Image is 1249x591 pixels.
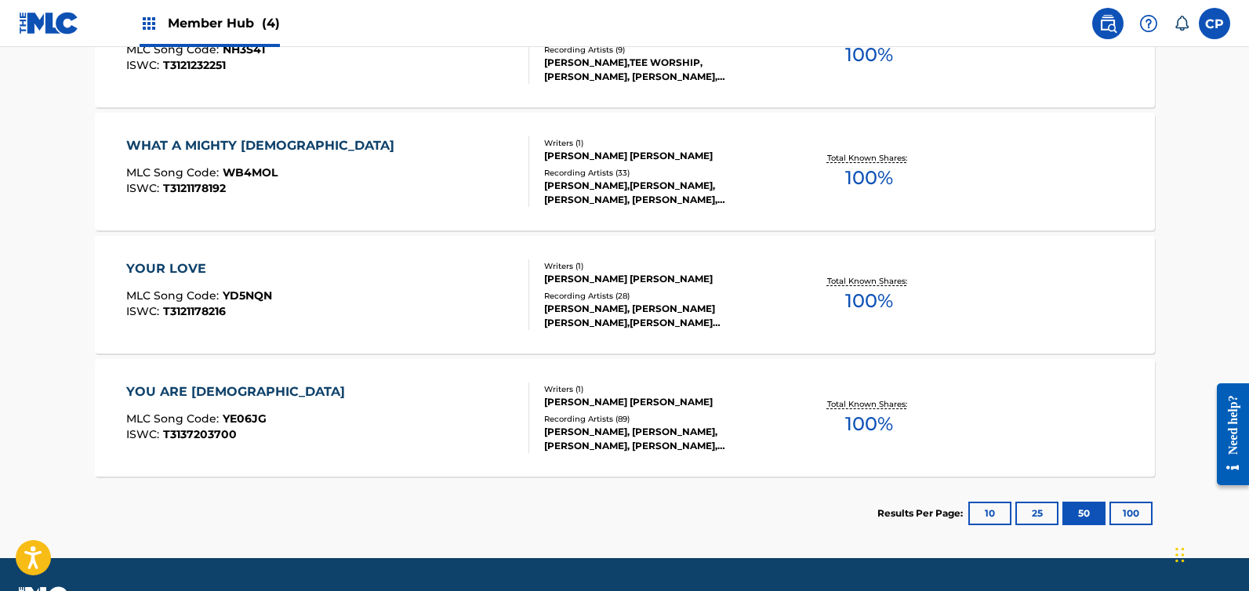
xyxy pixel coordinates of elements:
div: Recording Artists ( 33 ) [544,167,781,179]
div: WHAT A MIGHTY [DEMOGRAPHIC_DATA] [126,136,402,155]
span: NH3S41 [223,42,265,56]
button: 10 [968,502,1011,525]
span: T3121178216 [163,304,226,318]
span: MLC Song Code : [126,42,223,56]
span: 100 % [845,41,893,69]
div: Writers ( 1 ) [544,383,781,395]
a: WHAT A MIGHTY [DEMOGRAPHIC_DATA]MLC Song Code:WB4MOLISWC:T3121178192Writers (1)[PERSON_NAME] [PER... [95,113,1155,230]
span: ISWC : [126,427,163,441]
span: YE06JG [223,412,267,426]
div: Recording Artists ( 9 ) [544,44,781,56]
div: [PERSON_NAME] [PERSON_NAME] [544,395,781,409]
div: YOUR LOVE [126,259,272,278]
div: Recording Artists ( 28 ) [544,290,781,302]
div: [PERSON_NAME],[PERSON_NAME], [PERSON_NAME], [PERSON_NAME], [PERSON_NAME] [PERSON_NAME], [PERSON_N... [544,179,781,207]
a: YOU ARE [DEMOGRAPHIC_DATA]MLC Song Code:YE06JGISWC:T3137203700Writers (1)[PERSON_NAME] [PERSON_NA... [95,359,1155,477]
div: Help [1133,8,1164,39]
button: 25 [1015,502,1058,525]
div: Writers ( 1 ) [544,137,781,149]
p: Total Known Shares: [827,275,911,287]
span: MLC Song Code : [126,412,223,426]
span: MLC Song Code : [126,165,223,179]
span: 100 % [845,287,893,315]
div: [PERSON_NAME],TEE WORSHIP, [PERSON_NAME], [PERSON_NAME], [PERSON_NAME], [PERSON_NAME] [544,56,781,84]
a: Public Search [1092,8,1124,39]
p: Total Known Shares: [827,152,911,164]
button: 50 [1062,502,1106,525]
span: ISWC : [126,58,163,72]
div: Recording Artists ( 89 ) [544,413,781,425]
div: [PERSON_NAME] [PERSON_NAME] [544,149,781,163]
span: (4) [262,16,280,31]
div: [PERSON_NAME], [PERSON_NAME], [PERSON_NAME], [PERSON_NAME], [PERSON_NAME] [544,425,781,453]
span: ISWC : [126,181,163,195]
div: Drag [1175,531,1185,578]
span: ISWC : [126,304,163,318]
p: Total Known Shares: [827,398,911,410]
iframe: Chat Widget [1171,516,1249,591]
span: T3137203700 [163,427,237,441]
span: MLC Song Code : [126,288,223,303]
img: help [1139,14,1158,33]
span: T3121178192 [163,181,226,195]
a: YOUR LOVEMLC Song Code:YD5NQNISWC:T3121178216Writers (1)[PERSON_NAME] [PERSON_NAME]Recording Arti... [95,236,1155,354]
div: YOU ARE [DEMOGRAPHIC_DATA] [126,383,353,401]
div: [PERSON_NAME] [PERSON_NAME] [544,272,781,286]
span: 100 % [845,164,893,192]
span: 100 % [845,410,893,438]
div: Writers ( 1 ) [544,260,781,272]
div: Notifications [1174,16,1189,31]
iframe: Resource Center [1205,372,1249,498]
span: T3121232251 [163,58,226,72]
span: Member Hub [168,14,280,32]
span: WB4MOL [223,165,278,179]
img: MLC Logo [19,12,79,34]
div: User Menu [1199,8,1230,39]
span: YD5NQN [223,288,272,303]
img: Top Rightsholders [140,14,158,33]
p: Results Per Page: [877,506,967,520]
div: [PERSON_NAME], [PERSON_NAME] [PERSON_NAME],[PERSON_NAME] [PERSON_NAME], [PERSON_NAME], [PERSON_NA... [544,302,781,330]
button: 100 [1109,502,1153,525]
img: search [1098,14,1117,33]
